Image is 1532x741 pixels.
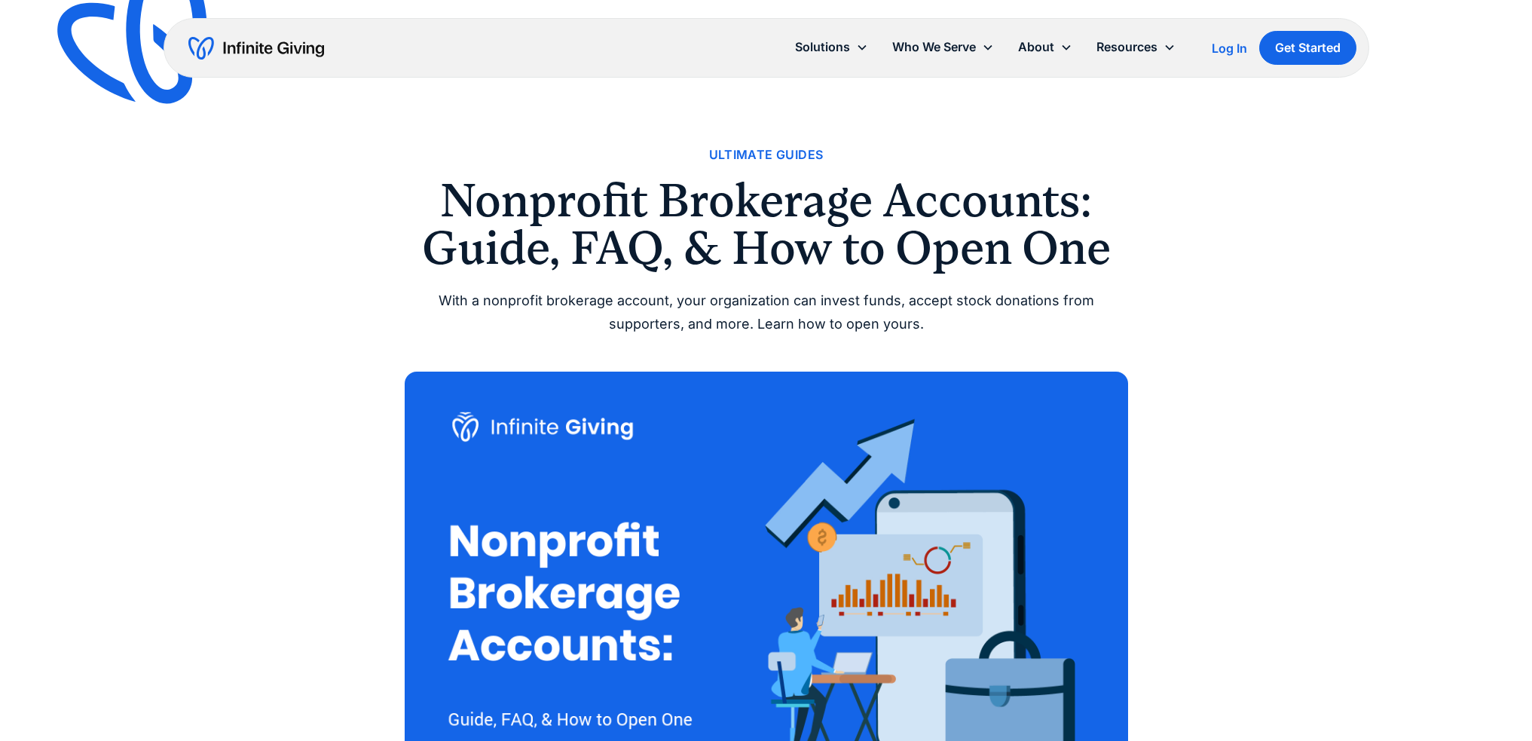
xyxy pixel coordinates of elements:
[783,31,880,63] div: Solutions
[1096,37,1157,57] div: Resources
[1018,37,1054,57] div: About
[795,37,850,57] div: Solutions
[405,177,1128,271] h1: Nonprofit Brokerage Accounts: Guide, FAQ, & How to Open One
[188,36,324,60] a: home
[1212,42,1247,54] div: Log In
[709,145,824,165] a: Ultimate Guides
[405,289,1128,335] div: With a nonprofit brokerage account, your organization can invest funds, accept stock donations fr...
[880,31,1006,63] div: Who We Serve
[1084,31,1188,63] div: Resources
[1212,39,1247,57] a: Log In
[1259,31,1356,65] a: Get Started
[1006,31,1084,63] div: About
[892,37,976,57] div: Who We Serve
